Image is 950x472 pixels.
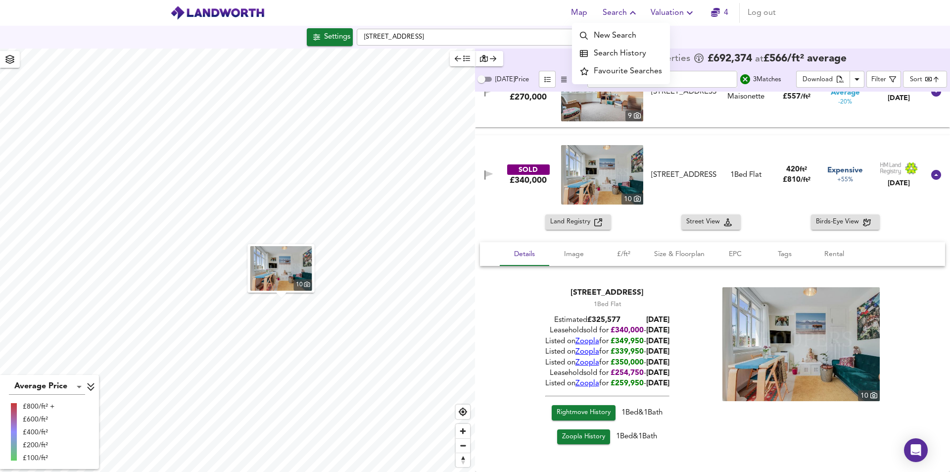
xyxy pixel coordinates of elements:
img: logo [170,5,265,20]
button: Valuation [647,3,700,23]
div: 1 Bed Flat [730,170,761,180]
div: Download [803,74,833,86]
button: Reset bearing to north [456,453,470,467]
svg: Show Details [930,169,942,181]
li: Favourite Searches [572,62,670,80]
div: Estimated [545,315,669,325]
span: Street View [686,216,724,228]
span: £349,950 [611,338,644,345]
span: £ 566 / ft² average [763,53,847,64]
span: Log out [748,6,776,20]
button: Settings [307,28,353,46]
span: Birds-Eye View [816,216,863,228]
div: £800/ft² + [23,402,54,412]
div: Leasehold sold for - [545,325,669,336]
span: £ 810 [783,176,810,184]
span: £ 692,374 [708,54,752,64]
a: Zoopla [575,380,599,388]
div: Sort [910,75,922,84]
div: Filter [871,74,886,86]
button: Map [563,3,595,23]
div: £340,000 [510,175,547,186]
img: Land Registry [880,162,918,175]
b: [DATE] [646,316,669,324]
div: 3 Match es [753,74,781,85]
img: property thumbnail [722,287,880,401]
img: property thumbnail [561,62,643,121]
div: Listed on for - [545,358,669,368]
div: Leasehold sold for - [545,368,669,378]
a: New Search [572,27,670,45]
div: [STREET_ADDRESS] [651,87,716,97]
a: property thumbnail 10 [561,145,643,205]
span: £/ft² [605,248,642,261]
span: Zoopla [575,348,599,356]
div: Click to configure Search Settings [307,28,353,46]
div: Open Intercom Messenger [904,438,928,462]
div: Listed on for - [545,379,669,389]
button: Download Results [850,71,864,88]
span: / ft² [801,177,810,183]
span: £ 340,000 [611,327,644,334]
span: -20% [838,98,852,106]
span: [DATE] [646,380,669,388]
div: £400/ft² [23,427,54,437]
div: 9 [625,110,643,121]
span: Zoopla History [562,431,605,443]
div: Sort [903,71,947,88]
span: £ 325,577 [587,316,620,324]
button: Street View [681,214,741,230]
div: [DATE] [877,93,921,103]
a: Search History [572,45,670,62]
div: 10 [294,279,312,291]
button: Search [599,3,643,23]
span: £ 254,750 [611,369,644,377]
div: Listed on for - [545,347,669,357]
img: property thumbnail [250,246,312,291]
button: search [737,71,753,87]
span: [DATE] [646,338,669,345]
svg: Show Details [930,86,942,98]
button: Land Registry [545,214,611,230]
div: 1 Bed Maisonette [720,81,771,103]
div: [STREET_ADDRESS] [545,287,669,298]
button: Log out [744,3,780,23]
div: Average Price [9,379,85,395]
button: 4 [704,3,735,23]
span: ft² [800,166,807,173]
div: £270,000 [510,92,547,103]
div: SOLD£340,000 property thumbnail 10 [STREET_ADDRESS]1Bed Flat420ft²£810/ft²Expensive+55%Land Regis... [475,135,950,214]
div: 1 Bed & 1 Bath [545,405,669,429]
a: property thumbnail 10 [250,246,312,291]
a: property thumbnail 10 [722,287,880,401]
span: [DATE] [646,369,669,377]
span: Land Registry [550,216,594,228]
button: Filter [866,71,901,88]
span: [DATE] Price [495,76,529,83]
span: [DATE] [646,327,669,334]
span: Details [506,248,543,261]
div: split button [796,71,864,88]
button: Download [796,71,850,88]
span: Search [603,6,639,20]
a: Zoopla [575,359,599,367]
button: Zoom in [456,424,470,438]
span: Valuation [651,6,696,20]
div: SOLD£340,000 property thumbnail 10 [STREET_ADDRESS]1Bed Flat420ft²£810/ft²Expensive+55%Land Regis... [475,214,950,472]
div: £270,000 property thumbnail 9 [STREET_ADDRESS]1Bed Maisonette£557/ft²Market Average-20%[DATE] [475,56,950,127]
div: Listed on for - [545,336,669,347]
button: Birds-Eye View [811,214,880,230]
div: [DATE] [880,178,918,188]
a: Rightmove History [552,405,616,420]
span: at [755,54,763,64]
button: Zoom out [456,438,470,453]
div: SOLD [507,164,550,175]
a: Zoopla [575,338,599,345]
button: Find my location [456,405,470,419]
div: £100/ft² [23,453,54,463]
span: [DATE] [646,348,669,356]
span: Image [555,248,593,261]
